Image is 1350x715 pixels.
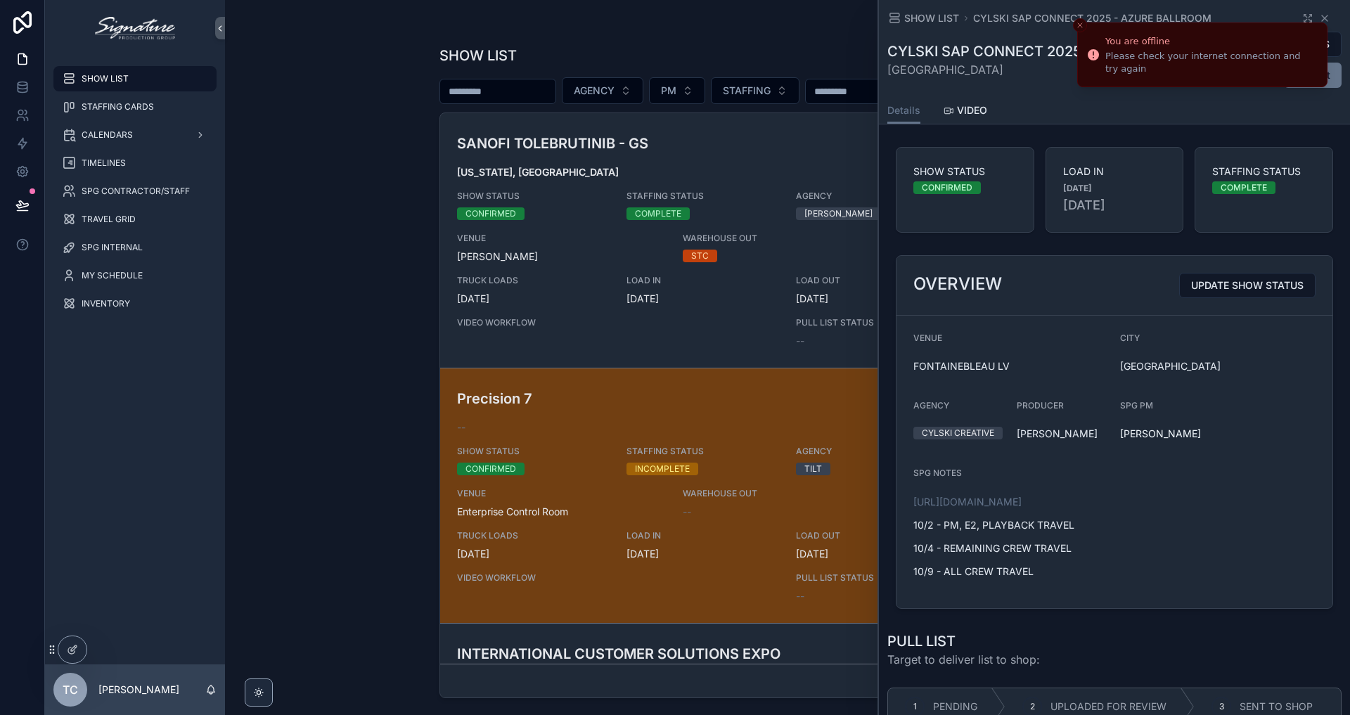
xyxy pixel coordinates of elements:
span: SPG PM [1120,400,1153,411]
span: VENUE [913,333,942,343]
span: VIDEO WORKFLOW [457,317,780,328]
a: TIMELINES [53,150,217,176]
img: App logo [95,17,174,39]
div: CYLSKI CREATIVE [922,427,994,439]
span: SHOW STATUS [457,446,610,457]
span: CYLSKI SAP CONNECT 2025 - AZURE BALLROOM [973,11,1211,25]
span: SPG CONTRACTOR/STAFF [82,186,190,197]
span: VIDEO [957,103,987,117]
a: SPG INTERNAL [53,235,217,260]
p: [PERSON_NAME] [98,683,179,697]
span: VENUE [457,488,667,499]
span: LOAD IN [626,275,779,286]
h2: OVERVIEW [913,273,1002,295]
span: INVENTORY [82,298,130,309]
span: AGENCY [574,84,615,98]
span: [DATE] [796,292,949,306]
p: 10/2 - PM, E2, PLAYBACK TRAVEL [913,517,1109,532]
span: Enterprise Control Room [457,505,667,519]
span: AGENCY [913,400,949,411]
div: COMPLETE [1221,181,1267,194]
div: You are offline [1105,34,1316,49]
span: [PERSON_NAME] [457,250,667,264]
span: [DATE] [796,547,949,561]
a: CALENDARS [53,122,217,148]
span: [GEOGRAPHIC_DATA] [1120,359,1316,373]
span: VIDEO WORKFLOW [457,572,780,584]
div: Please check your internet connection and try again [1105,50,1316,75]
span: CALENDARS [82,129,133,141]
h1: CYLSKI SAP CONNECT 2025 - AZURE BALLROOM [887,41,1165,61]
a: MY SCHEDULE [53,263,217,288]
span: SPG INTERNAL [82,242,143,253]
span: WAREHOUSE OUT [683,233,892,244]
strong: [DATE] [1063,183,1092,194]
span: [DATE] [457,292,610,306]
button: Select Button [649,77,705,104]
span: SPG NOTES [913,468,962,478]
a: TRAVEL GRID [53,207,217,232]
span: STAFFING STATUS [626,446,779,457]
span: SHOW LIST [904,11,959,25]
span: TRAVEL GRID [82,214,136,225]
a: SHOW LIST [53,66,217,91]
span: LOAD IN [626,530,779,541]
span: [DATE] [1063,195,1166,215]
a: Precision 7--SHOW STATUSCONFIRMEDSTAFFING STATUSINCOMPLETEAGENCYTILTSPG PM[PERSON_NAME]VENUEEnter... [440,368,1136,623]
span: UPLOADED FOR REVIEW [1050,700,1166,714]
span: STAFFING STATUS [1212,165,1316,179]
span: TRUCK LOADS [457,530,610,541]
h1: PULL LIST [887,631,1040,651]
span: PRODUCER [1017,400,1064,411]
div: TILT [804,463,822,475]
span: VENUE [457,233,667,244]
span: PULL LIST STATUS [796,317,949,328]
a: STAFFING CARDS [53,94,217,120]
span: -- [457,420,465,434]
div: CONFIRMED [465,207,516,220]
button: Select Button [711,77,799,104]
span: TC [63,681,78,698]
span: PENDING [933,700,977,714]
button: UPDATE SHOW STATUS [1179,273,1316,298]
span: STAFFING CARDS [82,101,154,112]
span: [PERSON_NAME] [1120,427,1201,441]
span: MY SCHEDULE [82,270,143,281]
span: LOAD IN [1063,165,1166,179]
p: 10/4 - REMAINING CREW TRAVEL [913,541,1109,555]
h3: INTERNATIONAL CUSTOMER SOLUTIONS EXPO [457,643,892,664]
span: AGENCY [796,191,949,202]
span: STAFFING [723,84,771,98]
a: Details [887,98,920,124]
span: -- [796,334,804,348]
a: VIDEO [943,98,987,126]
span: PULL LIST STATUS [796,572,949,584]
span: AGENCY [796,446,949,457]
button: Select Button [562,77,643,104]
a: SANOFI TOLEBRUTINIB - GS[US_STATE], [GEOGRAPHIC_DATA]SHOW STATUSCONFIRMEDSTAFFING STATUSCOMPLETEA... [440,113,1136,368]
span: LOAD OUT [796,530,949,541]
span: SHOW STATUS [913,165,1017,179]
span: TRUCK LOADS [457,275,610,286]
span: [DATE] [457,547,610,561]
span: STAFFING STATUS [626,191,779,202]
span: CITY [1120,333,1140,343]
span: SENT TO SHOP [1240,700,1313,714]
span: PM [661,84,676,98]
span: WAREHOUSE OUT [683,488,892,499]
span: [DATE] [626,292,779,306]
span: -- [683,505,691,519]
div: STC [691,250,709,262]
span: 1 [913,701,917,712]
div: CONFIRMED [465,463,516,475]
span: LOAD OUT [796,275,949,286]
h3: Precision 7 [457,388,892,409]
a: [URL][DOMAIN_NAME] [913,496,1022,508]
a: INVENTORY [53,291,217,316]
span: Details [887,103,920,117]
a: SHOW LIST [887,11,959,25]
strong: [US_STATE], [GEOGRAPHIC_DATA] [457,166,619,178]
span: [GEOGRAPHIC_DATA] [887,61,1165,78]
div: [PERSON_NAME] [804,207,873,220]
div: INCOMPLETE [635,463,690,475]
